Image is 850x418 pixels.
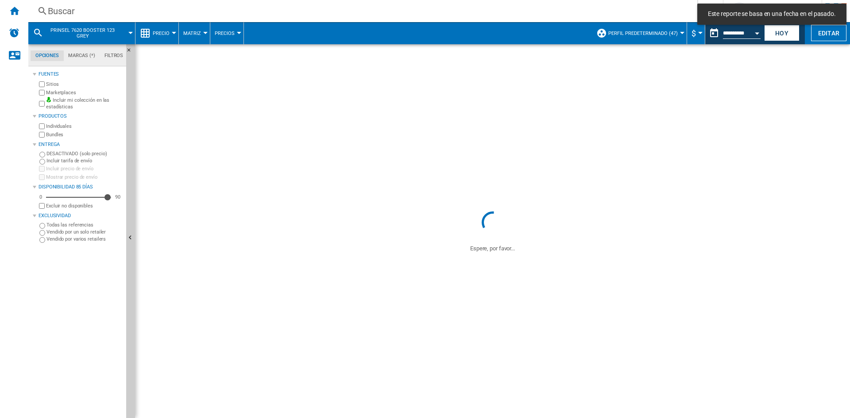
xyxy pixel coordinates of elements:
[39,81,45,87] input: Sitios
[31,50,64,61] md-tab-item: Opciones
[39,159,45,165] input: Incluir tarifa de envío
[46,193,111,202] md-slider: Disponibilidad
[608,31,678,36] span: Perfil predeterminado (47)
[48,5,674,17] div: Buscar
[608,22,682,44] button: Perfil predeterminado (47)
[140,22,174,44] div: Precio
[692,29,696,38] span: $
[39,230,45,236] input: Vendido por un solo retailer
[183,31,201,36] span: Matriz
[100,50,128,61] md-tab-item: Filtros
[46,236,123,242] label: Vendido por varios retailers
[46,229,123,235] label: Vendido por un solo retailer
[215,31,235,36] span: Precios
[37,194,44,200] div: 0
[9,27,19,38] img: alerts-logo.svg
[39,203,45,209] input: Mostrar precio de envío
[153,31,170,36] span: Precio
[39,184,123,191] div: Disponibilidad 85 Días
[39,98,45,109] input: Incluir mi colección en las estadísticas
[705,22,762,44] div: Este reporte se basa en una fecha en el pasado.
[39,174,45,180] input: Mostrar precio de envío
[46,81,123,88] label: Sitios
[183,22,205,44] button: Matriz
[39,132,45,138] input: Bundles
[705,10,838,19] span: Este reporte se basa en una fecha en el pasado.
[46,89,123,96] label: Marketplaces
[46,157,123,164] label: Incluir tarifa de envío
[39,141,123,148] div: Entrega
[33,22,131,44] div: PRINSEL 7620 BOOSTER 123 GREY
[764,25,800,41] button: Hoy
[39,152,45,157] input: DESACTIVADO (solo precio)
[46,97,123,111] label: Incluir mi colección en las estadísticas
[39,90,45,96] input: Marketplaces
[113,194,123,200] div: 90
[470,245,515,252] ng-transclude: Espere, por favor...
[39,166,45,172] input: Incluir precio de envío
[126,44,137,60] button: Ocultar
[153,22,174,44] button: Precio
[215,22,239,44] button: Precios
[46,165,123,172] label: Incluir precio de envío
[46,123,123,130] label: Individuales
[749,24,765,40] button: Open calendar
[46,131,123,138] label: Bundles
[811,25,846,41] button: Editar
[47,27,118,39] span: PRINSEL 7620 BOOSTER 123 GREY
[596,22,682,44] div: Perfil predeterminado (47)
[39,237,45,243] input: Vendido por varios retailers
[705,24,723,42] button: md-calendar
[46,222,123,228] label: Todas las referencias
[47,22,127,44] button: PRINSEL 7620 BOOSTER 123 GREY
[46,150,123,157] label: DESACTIVADO (solo precio)
[692,22,700,44] button: $
[39,113,123,120] div: Productos
[46,203,123,209] label: Excluir no disponibles
[687,22,705,44] md-menu: Currency
[39,123,45,129] input: Individuales
[39,212,123,219] div: Exclusividad
[46,97,51,102] img: mysite-bg-18x18.png
[39,223,45,229] input: Todas las referencias
[46,174,123,180] label: Mostrar precio de envío
[64,50,100,61] md-tab-item: Marcas (*)
[39,71,123,78] div: Fuentes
